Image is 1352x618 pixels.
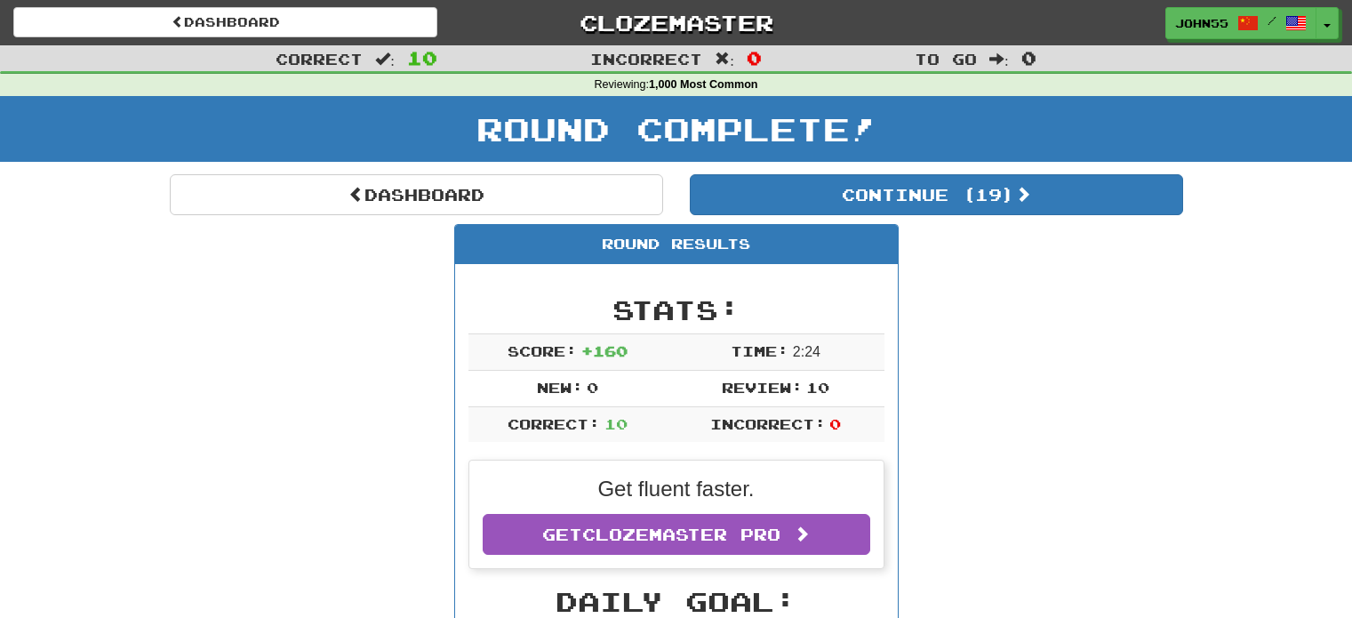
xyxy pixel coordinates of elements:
span: 0 [587,379,598,396]
strong: 1,000 Most Common [649,78,757,91]
span: 2 : 24 [793,344,820,359]
span: Correct [276,50,363,68]
a: Dashboard [13,7,437,37]
span: Incorrect: [710,415,826,432]
span: Review: [722,379,803,396]
span: 10 [806,379,829,396]
span: New: [537,379,583,396]
span: Correct: [508,415,600,432]
span: john55 [1175,15,1228,31]
span: 10 [604,415,628,432]
span: Time: [731,342,788,359]
a: GetClozemaster Pro [483,514,870,555]
span: 0 [829,415,841,432]
div: Round Results [455,225,898,264]
span: To go [915,50,977,68]
span: + 160 [581,342,628,359]
h2: Daily Goal: [468,587,884,616]
a: john55 / [1165,7,1316,39]
span: Clozemaster Pro [582,525,780,544]
a: Clozemaster [464,7,888,38]
span: Score: [508,342,577,359]
span: 0 [1021,47,1036,68]
span: Incorrect [590,50,702,68]
a: Dashboard [170,174,663,215]
span: : [375,52,395,67]
span: : [989,52,1009,67]
span: / [1268,14,1276,27]
span: 10 [407,47,437,68]
span: 0 [747,47,762,68]
span: : [715,52,734,67]
button: Continue (19) [690,174,1183,215]
p: Get fluent faster. [483,474,870,504]
h2: Stats: [468,295,884,325]
h1: Round Complete! [6,111,1346,147]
